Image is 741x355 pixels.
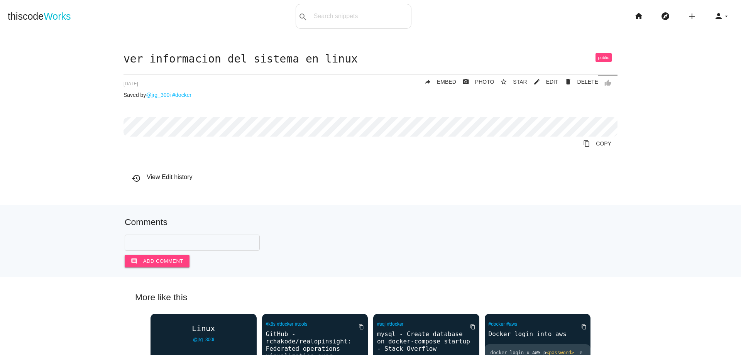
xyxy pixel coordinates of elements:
[489,321,505,327] a: #docker
[462,75,469,89] i: photo_camera
[131,255,137,267] i: comment
[418,75,456,89] a: replyEMBED
[513,79,527,85] span: STAR
[298,5,308,29] i: search
[44,11,71,22] span: Works
[125,255,189,267] button: commentAdd comment
[583,137,590,150] i: content_copy
[565,75,572,89] i: delete
[714,4,723,29] i: person
[500,75,507,89] i: star_border
[132,174,617,181] h6: View Edit history
[277,321,294,327] a: #docker
[132,174,141,183] i: history
[123,53,617,65] h1: ver informacion del sistema en linux
[527,75,558,89] a: mode_editEDIT
[296,4,310,28] button: search
[546,79,558,85] span: EDIT
[387,321,404,327] a: #docker
[123,81,138,86] span: [DATE]
[377,321,386,327] a: #sql
[661,4,670,29] i: explore
[123,92,617,98] p: Saved by
[575,320,587,334] a: Copy to Clipboard
[295,321,307,327] a: #tools
[558,75,598,89] a: Delete Post
[266,321,276,327] a: #k8s
[352,320,364,334] a: Copy to Clipboard
[437,79,456,85] span: EMBED
[470,320,475,334] i: content_copy
[172,92,191,98] a: #docker
[151,324,257,333] a: Linux
[475,79,494,85] span: PHOTO
[424,75,431,89] i: reply
[359,320,364,334] i: content_copy
[373,330,479,353] a: mysql - Create database on docker-compose startup - Stack Overflow
[125,217,616,227] h5: Comments
[464,320,475,334] a: Copy to Clipboard
[123,292,617,302] h5: More like this
[687,4,697,29] i: add
[506,321,517,327] a: #aws
[146,92,171,98] a: @jrg_300i
[577,137,617,150] a: Copy to Clipboard
[577,79,598,85] span: DELETE
[193,337,214,342] a: @jrg_300i
[310,8,411,24] input: Search snippets
[456,75,494,89] a: photo_cameraPHOTO
[494,75,527,89] button: star_borderSTAR
[634,4,643,29] i: home
[485,330,591,338] a: Docker login into aws
[581,320,587,334] i: content_copy
[723,4,729,29] i: arrow_drop_down
[8,4,71,29] a: thiscodeWorks
[533,75,540,89] i: mode_edit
